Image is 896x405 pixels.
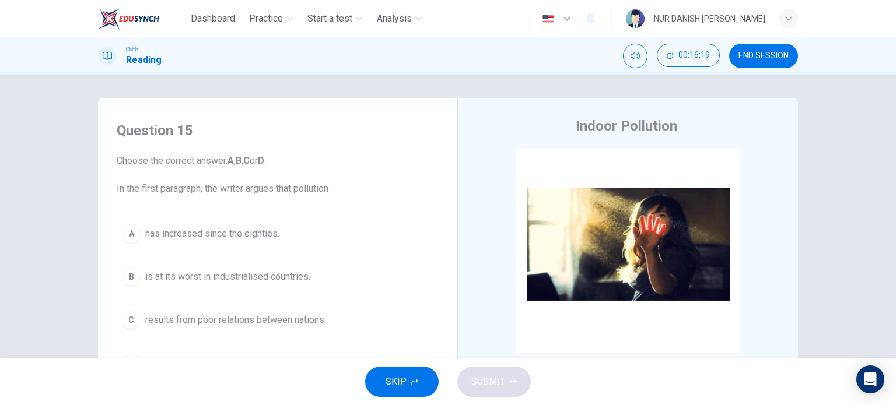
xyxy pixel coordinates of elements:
[126,53,162,67] h1: Reading
[738,51,789,61] span: END SESSION
[576,117,677,135] h4: Indoor Pollution
[678,51,710,60] span: 00:16:19
[372,8,427,29] button: Analysis
[186,8,240,29] button: Dashboard
[122,224,141,243] div: A
[145,270,310,284] span: is at its worst in industrialised countries.
[122,267,141,286] div: B
[117,348,439,378] button: Dis caused by human self-interest.
[657,44,720,68] div: Hide
[729,44,798,68] button: END SESSION
[303,8,367,29] button: Start a test
[386,374,407,390] span: SKIP
[98,7,186,30] a: EduSynch logo
[117,121,439,140] h4: Question 15
[236,155,242,166] b: B
[626,9,645,28] img: Profile picture
[117,305,439,334] button: Cresults from poor relations between nations.
[122,311,141,329] div: C
[657,44,720,67] button: 00:16:19
[145,227,279,241] span: has increased since the eighties.
[541,15,555,23] img: en
[377,12,412,26] span: Analysis
[623,44,647,68] div: Mute
[228,155,234,166] b: A
[145,313,326,327] span: results from poor relations between nations.
[145,356,281,370] span: is caused by human self-interest.
[191,12,235,26] span: Dashboard
[98,7,159,30] img: EduSynch logo
[654,12,765,26] div: NUR DANISH [PERSON_NAME]
[243,155,250,166] b: C
[258,155,264,166] b: D
[307,12,352,26] span: Start a test
[244,8,298,29] button: Practice
[117,262,439,291] button: Bis at its worst in industrialised countries.
[365,367,439,397] button: SKIP
[856,365,884,393] div: Open Intercom Messenger
[249,12,283,26] span: Practice
[122,354,141,372] div: D
[117,154,439,196] span: Choose the correct answer, , , or . In the first paragraph, the writer argues that pollution
[126,45,138,53] span: CEFR
[117,219,439,248] button: Ahas increased since the eighties.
